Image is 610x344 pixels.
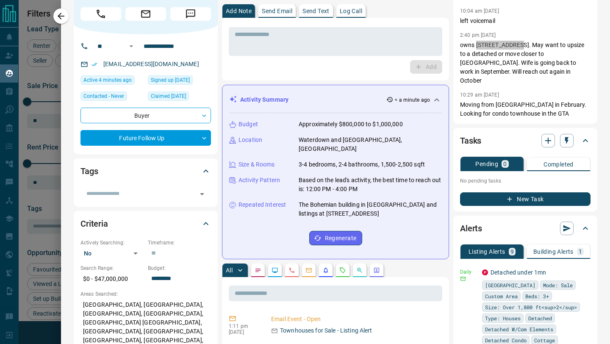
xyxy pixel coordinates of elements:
[460,175,591,187] p: No pending tasks
[238,136,262,144] p: Location
[226,8,252,14] p: Add Note
[80,164,98,178] h2: Tags
[302,8,330,14] p: Send Text
[126,41,136,51] button: Open
[80,239,144,247] p: Actively Searching:
[309,231,362,245] button: Regenerate
[356,267,363,274] svg: Opportunities
[322,267,329,274] svg: Listing Alerts
[510,249,514,255] p: 9
[299,120,403,129] p: Approximately $800,000 to $1,000,000
[543,281,573,289] span: Mode: Sale
[460,41,591,85] p: owns [STREET_ADDRESS]. May want to upsize to a detached or move closer to [GEOGRAPHIC_DATA]. Wife...
[288,267,295,274] svg: Calls
[103,61,199,67] a: [EMAIL_ADDRESS][DOMAIN_NAME]
[80,214,211,234] div: Criteria
[151,76,190,84] span: Signed up [DATE]
[271,315,439,324] p: Email Event - Open
[83,76,132,84] span: Active 4 minutes ago
[80,161,211,181] div: Tags
[262,8,292,14] p: Send Email
[229,329,258,335] p: [DATE]
[373,267,380,274] svg: Agent Actions
[255,267,261,274] svg: Notes
[80,272,144,286] p: $0 - $47,000,000
[491,269,546,276] a: Detached under 1mn
[80,217,108,230] h2: Criteria
[80,130,211,146] div: Future Follow Up
[528,314,552,322] span: Detached
[91,61,97,67] svg: Email Verified
[83,92,124,100] span: Contacted - Never
[543,161,574,167] p: Completed
[579,249,582,255] p: 1
[469,249,505,255] p: Listing Alerts
[485,314,521,322] span: Type: Houses
[395,96,430,104] p: < a minute ago
[460,130,591,151] div: Tasks
[148,264,211,272] p: Budget:
[339,267,346,274] svg: Requests
[80,247,144,260] div: No
[340,8,362,14] p: Log Call
[196,188,208,200] button: Open
[460,276,466,282] svg: Email
[80,290,211,298] p: Areas Searched:
[460,32,496,38] p: 2:40 pm [DATE]
[299,136,442,153] p: Waterdown and [GEOGRAPHIC_DATA], [GEOGRAPHIC_DATA]
[460,100,591,118] p: Moving from [GEOGRAPHIC_DATA] in February. Looking for condo townhouse in the GTA
[485,303,577,311] span: Size: Over 1,800 ft<sup>2</sup>
[525,292,549,300] span: Beds: 3+
[475,161,498,167] p: Pending
[148,92,211,103] div: Sun Nov 08 2020
[460,92,499,98] p: 10:29 am [DATE]
[460,218,591,239] div: Alerts
[80,7,121,21] span: Call
[299,200,442,218] p: The Bohemian building in [GEOGRAPHIC_DATA] and listings at [STREET_ADDRESS]
[485,292,518,300] span: Custom Area
[460,192,591,206] button: New Task
[299,160,425,169] p: 3-4 bedrooms, 2-4 bathrooms, 1,500-2,500 sqft
[148,239,211,247] p: Timeframe:
[460,222,482,235] h2: Alerts
[229,92,442,108] div: Activity Summary< a minute ago
[151,92,186,100] span: Claimed [DATE]
[80,264,144,272] p: Search Range:
[148,75,211,87] div: Sun Mar 31 2019
[226,267,233,273] p: All
[280,326,372,335] p: Townhouses for Sale - Listing Alert
[305,267,312,274] svg: Emails
[485,325,553,333] span: Detached W/Com Elements
[80,108,211,123] div: Buyer
[170,7,211,21] span: Message
[238,176,280,185] p: Activity Pattern
[240,95,288,104] p: Activity Summary
[299,176,442,194] p: Based on the lead's activity, the best time to reach out is: 12:00 PM - 4:00 PM
[533,249,574,255] p: Building Alerts
[485,281,535,289] span: [GEOGRAPHIC_DATA]
[460,268,477,276] p: Daily
[272,267,278,274] svg: Lead Browsing Activity
[460,17,591,25] p: left voicemail
[238,160,275,169] p: Size & Rooms
[482,269,488,275] div: property.ca
[125,7,166,21] span: Email
[238,120,258,129] p: Budget
[460,8,499,14] p: 10:04 am [DATE]
[229,323,258,329] p: 1:11 pm
[238,200,286,209] p: Repeated Interest
[503,161,507,167] p: 0
[460,134,481,147] h2: Tasks
[80,75,144,87] div: Tue Sep 16 2025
